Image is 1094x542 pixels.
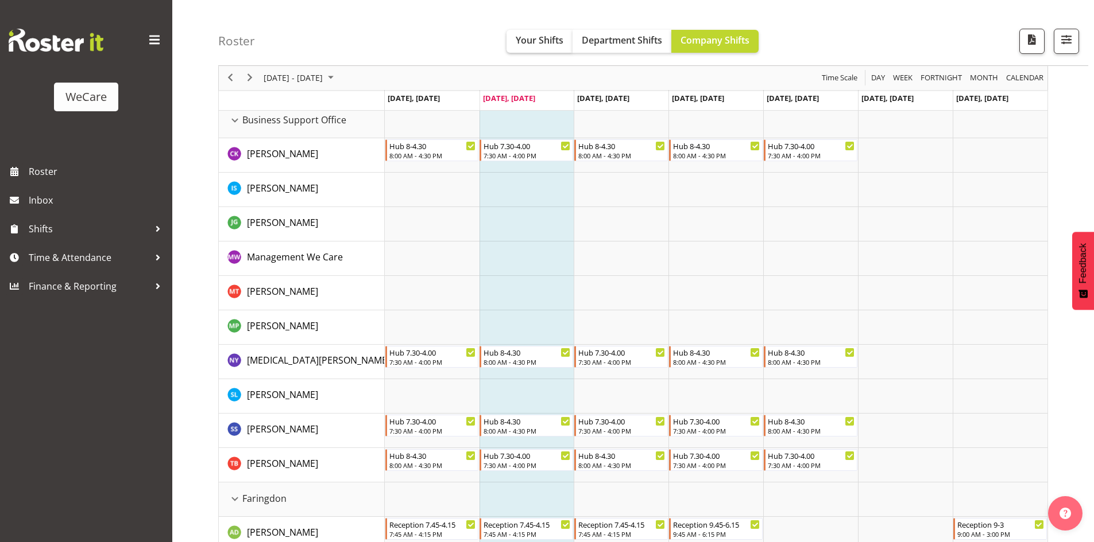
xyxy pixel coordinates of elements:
div: 9:00 AM - 3:00 PM [957,529,1044,539]
div: Hub 7.30-4.00 [673,415,760,427]
span: [DATE], [DATE] [956,93,1008,103]
a: [MEDICAL_DATA][PERSON_NAME] [247,353,390,367]
div: 7:30 AM - 4:00 PM [484,461,570,470]
a: [PERSON_NAME] [247,216,318,229]
span: [PERSON_NAME] [247,285,318,298]
div: Hub 7.30-4.00 [768,450,855,461]
div: Sep 29 - Oct 05, 2025 [260,66,341,90]
div: Aleea Devenport"s event - Reception 9.45-6.15 Begin From Thursday, October 2, 2025 at 9:45:00 AM ... [669,518,763,540]
div: 7:30 AM - 4:00 PM [389,357,476,366]
span: [PERSON_NAME] [247,388,318,401]
span: [DATE], [DATE] [577,93,629,103]
span: Time & Attendance [29,249,149,266]
div: 9:45 AM - 6:15 PM [673,529,760,539]
div: 7:30 AM - 4:00 PM [578,357,665,366]
button: Time Scale [820,71,860,85]
div: Hub 8-4.30 [484,346,570,358]
div: Chloe Kim"s event - Hub 7.30-4.00 Begin From Friday, October 3, 2025 at 7:30:00 AM GMT+13:00 Ends... [764,139,857,161]
div: Hub 8-4.30 [768,346,855,358]
span: [PERSON_NAME] [247,147,318,160]
div: Aleea Devenport"s event - Reception 9-3 Begin From Sunday, October 5, 2025 at 9:00:00 AM GMT+13:0... [953,518,1047,540]
span: Department Shifts [582,34,662,46]
div: 7:30 AM - 4:00 PM [768,461,855,470]
a: [PERSON_NAME] [247,422,318,436]
td: Isabel Simcox resource [219,173,385,207]
button: Company Shifts [671,30,759,53]
div: Hub 8-4.30 [673,346,760,358]
a: [PERSON_NAME] [247,525,318,539]
button: Feedback - Show survey [1072,232,1094,310]
div: Tyla Boyd"s event - Hub 7.30-4.00 Begin From Friday, October 3, 2025 at 7:30:00 AM GMT+13:00 Ends... [764,449,857,471]
span: [PERSON_NAME] [247,182,318,194]
div: Savita Savita"s event - Hub 7.30-4.00 Begin From Monday, September 29, 2025 at 7:30:00 AM GMT+13:... [385,415,479,436]
span: Feedback [1078,243,1088,283]
span: Roster [29,163,167,180]
span: [PERSON_NAME] [247,216,318,229]
img: help-xxl-2.png [1060,508,1071,519]
div: Tyla Boyd"s event - Hub 8-4.30 Begin From Wednesday, October 1, 2025 at 8:00:00 AM GMT+13:00 Ends... [574,449,668,471]
button: Department Shifts [573,30,671,53]
button: Download a PDF of the roster according to the set date range. [1019,29,1045,54]
span: Month [969,71,999,85]
div: 8:00 AM - 4:30 PM [484,357,570,366]
div: Nikita Yates"s event - Hub 8-4.30 Begin From Tuesday, September 30, 2025 at 8:00:00 AM GMT+13:00 ... [480,346,573,368]
button: Timeline Month [968,71,1000,85]
div: Hub 8-4.30 [484,415,570,427]
td: Business Support Office resource [219,104,385,138]
div: Hub 7.30-4.00 [768,140,855,151]
h4: Roster [218,34,255,48]
div: 7:30 AM - 4:00 PM [673,426,760,435]
span: Management We Care [247,251,343,263]
div: Aleea Devenport"s event - Reception 7.45-4.15 Begin From Tuesday, September 30, 2025 at 7:45:00 A... [480,518,573,540]
div: Chloe Kim"s event - Hub 7.30-4.00 Begin From Tuesday, September 30, 2025 at 7:30:00 AM GMT+13:00 ... [480,139,573,161]
button: Timeline Day [869,71,887,85]
a: Management We Care [247,250,343,264]
div: 8:00 AM - 4:30 PM [389,151,476,160]
div: Hub 8-4.30 [389,140,476,151]
div: Aleea Devenport"s event - Reception 7.45-4.15 Begin From Monday, September 29, 2025 at 7:45:00 AM... [385,518,479,540]
div: Chloe Kim"s event - Hub 8-4.30 Begin From Monday, September 29, 2025 at 8:00:00 AM GMT+13:00 Ends... [385,139,479,161]
div: Savita Savita"s event - Hub 7.30-4.00 Begin From Thursday, October 2, 2025 at 7:30:00 AM GMT+13:0... [669,415,763,436]
td: Savita Savita resource [219,414,385,448]
span: [DATE], [DATE] [483,93,535,103]
div: Aleea Devenport"s event - Reception 7.45-4.15 Begin From Wednesday, October 1, 2025 at 7:45:00 AM... [574,518,668,540]
span: Week [892,71,914,85]
div: 8:00 AM - 4:30 PM [389,461,476,470]
span: Shifts [29,220,149,237]
button: Your Shifts [507,30,573,53]
div: Nikita Yates"s event - Hub 7.30-4.00 Begin From Monday, September 29, 2025 at 7:30:00 AM GMT+13:0... [385,346,479,368]
span: calendar [1005,71,1045,85]
a: [PERSON_NAME] [247,181,318,195]
div: Hub 7.30-4.00 [578,415,665,427]
div: 7:30 AM - 4:00 PM [673,461,760,470]
div: 7:30 AM - 4:00 PM [484,151,570,160]
span: Your Shifts [516,34,563,46]
td: Management We Care resource [219,241,385,276]
div: Savita Savita"s event - Hub 7.30-4.00 Begin From Wednesday, October 1, 2025 at 7:30:00 AM GMT+13:... [574,415,668,436]
div: 7:45 AM - 4:15 PM [578,529,665,539]
div: 8:00 AM - 4:30 PM [768,426,855,435]
div: Savita Savita"s event - Hub 8-4.30 Begin From Tuesday, September 30, 2025 at 8:00:00 AM GMT+13:00... [480,415,573,436]
div: Hub 8-4.30 [389,450,476,461]
div: Hub 7.30-4.00 [578,346,665,358]
td: Chloe Kim resource [219,138,385,173]
div: 7:45 AM - 4:15 PM [484,529,570,539]
div: 8:00 AM - 4:30 PM [768,357,855,366]
div: 8:00 AM - 4:30 PM [673,357,760,366]
span: Business Support Office [242,113,346,127]
button: Filter Shifts [1054,29,1079,54]
div: Hub 8-4.30 [578,450,665,461]
div: Hub 7.30-4.00 [484,140,570,151]
div: Chloe Kim"s event - Hub 8-4.30 Begin From Wednesday, October 1, 2025 at 8:00:00 AM GMT+13:00 Ends... [574,139,668,161]
td: Tyla Boyd resource [219,448,385,482]
div: Tyla Boyd"s event - Hub 8-4.30 Begin From Monday, September 29, 2025 at 8:00:00 AM GMT+13:00 Ends... [385,449,479,471]
div: Reception 9.45-6.15 [673,518,760,530]
img: Rosterit website logo [9,29,103,52]
span: Day [870,71,886,85]
button: Month [1004,71,1046,85]
div: 7:30 AM - 4:00 PM [768,151,855,160]
a: [PERSON_NAME] [247,388,318,401]
div: Tyla Boyd"s event - Hub 7.30-4.00 Begin From Tuesday, September 30, 2025 at 7:30:00 AM GMT+13:00 ... [480,449,573,471]
div: 7:45 AM - 4:15 PM [389,529,476,539]
div: Hub 7.30-4.00 [389,415,476,427]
